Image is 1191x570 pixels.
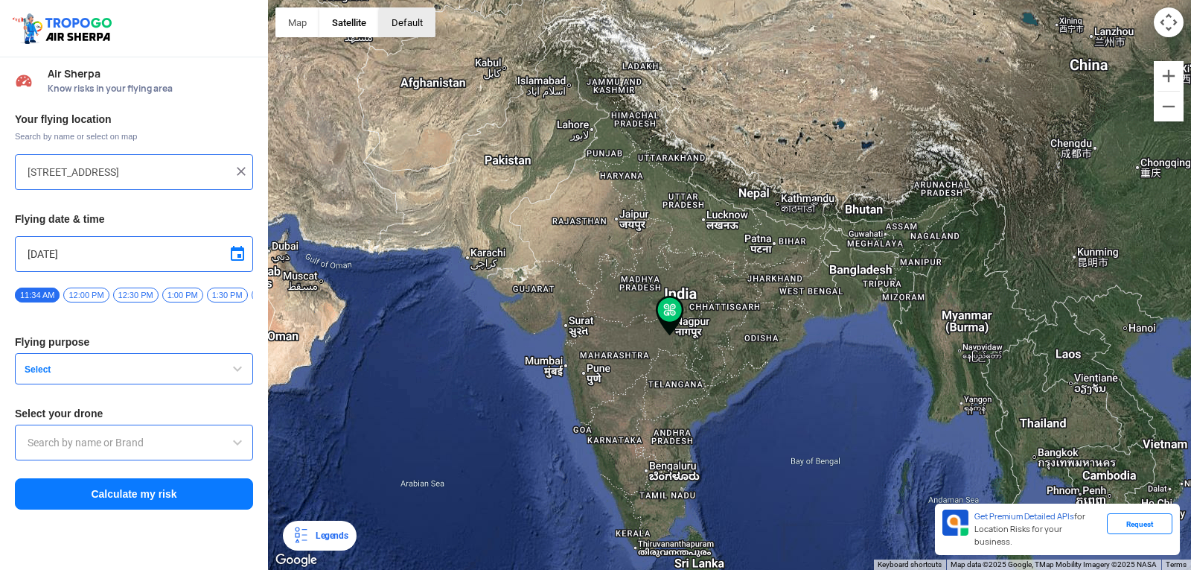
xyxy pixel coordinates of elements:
h3: Your flying location [15,114,253,124]
div: Legends [310,527,348,545]
img: Risk Scores [15,72,33,89]
div: Request [1107,513,1172,534]
button: Show street map [275,7,319,37]
button: Select [15,353,253,384]
button: Calculate my risk [15,478,253,510]
span: Map data ©2025 Google, TMap Mobility Imagery ©2025 NASA [951,560,1157,569]
span: Search by name or select on map [15,130,253,142]
button: Map camera controls [1154,7,1184,37]
h3: Flying purpose [15,337,253,347]
span: 2:00 PM [252,288,293,303]
a: Open this area in Google Maps (opens a new window) [272,551,321,570]
h3: Flying date & time [15,214,253,224]
img: ic_tgdronemaps.svg [11,11,117,45]
h3: Select your drone [15,408,253,419]
button: Show satellite imagery [319,7,379,37]
span: Know risks in your flying area [48,83,253,95]
img: Google [272,551,321,570]
img: Legends [292,527,310,545]
input: Search by name or Brand [28,434,240,452]
span: 12:30 PM [113,288,159,303]
img: Premium APIs [942,510,968,536]
span: Get Premium Detailed APIs [974,511,1074,522]
span: Select [19,364,205,376]
button: Zoom in [1154,61,1184,91]
input: Search your flying location [28,163,229,181]
a: Terms [1166,560,1187,569]
div: for Location Risks for your business. [968,510,1107,549]
span: Air Sherpa [48,68,253,80]
span: 1:00 PM [162,288,203,303]
button: Keyboard shortcuts [878,560,942,570]
span: 1:30 PM [207,288,248,303]
input: Select Date [28,245,240,263]
span: 11:34 AM [15,288,60,303]
img: ic_close.png [234,164,249,179]
span: 12:00 PM [63,288,109,303]
button: Zoom out [1154,92,1184,121]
